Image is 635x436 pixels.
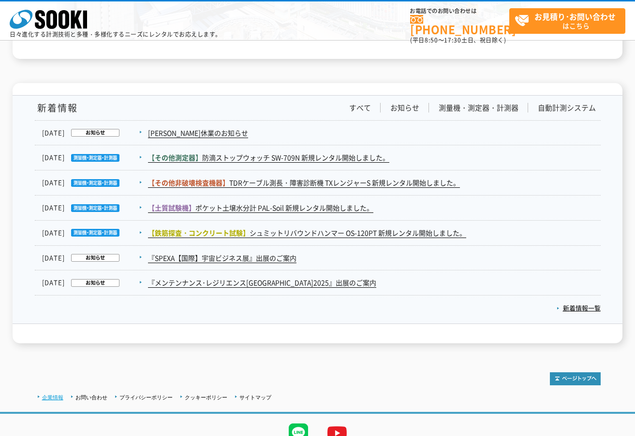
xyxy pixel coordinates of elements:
img: 測量機・測定器・計測器 [65,229,119,237]
a: お見積り･お問い合わせはこちら [509,8,625,34]
img: お知らせ [65,279,119,287]
img: 測量機・測定器・計測器 [65,154,119,162]
a: 企業情報 [42,394,63,400]
dt: [DATE] [42,228,147,238]
a: プライバシーポリシー [119,394,173,400]
a: [PHONE_NUMBER] [410,15,509,35]
a: クッキーポリシー [185,394,227,400]
span: 【鉄筋探査・コンクリート試験】 [148,228,250,238]
p: 日々進化する計測技術と多種・多様化するニーズにレンタルでお応えします。 [10,31,222,37]
span: 【土質試験機】 [148,203,195,212]
a: 『SPEXA【国際】宇宙ビジネス展』出展のご案内 [148,253,296,263]
span: はこちら [515,9,625,33]
img: お知らせ [65,254,119,262]
a: [PERSON_NAME]休業のお知らせ [148,128,248,138]
a: サイトマップ [239,394,271,400]
img: お知らせ [65,129,119,137]
a: 新着情報一覧 [557,303,601,312]
dt: [DATE] [42,203,147,213]
dt: [DATE] [42,128,147,138]
dt: [DATE] [42,253,147,263]
a: 【土質試験機】ポケット土壌水分計 PAL-Soil 新規レンタル開始しました。 [148,203,373,213]
span: 【その他非破壊検査機器】 [148,178,229,187]
span: (平日 ～ 土日、祝日除く) [410,36,506,44]
img: 測量機・測定器・計測器 [65,204,119,212]
img: 測量機・測定器・計測器 [65,179,119,187]
span: 【その他測定器】 [148,153,202,162]
dt: [DATE] [42,278,147,288]
a: お知らせ [390,103,419,113]
a: 『メンテンナンス･レジリエンス[GEOGRAPHIC_DATA]2025』出展のご案内 [148,278,376,288]
a: すべて [349,103,371,113]
a: 【鉄筋探査・コンクリート試験】シュミットリバウンドハンマー OS-120PT 新規レンタル開始しました。 [148,228,466,238]
a: 【その他非破壊検査機器】TDRケーブル測長・障害診断機 TXレンジャーS 新規レンタル開始しました。 [148,178,460,188]
span: 8:50 [425,36,438,44]
span: 17:30 [444,36,461,44]
a: 測量機・測定器・計測器 [439,103,518,113]
dt: [DATE] [42,153,147,163]
a: お問い合わせ [75,394,107,400]
img: トップページへ [550,372,601,385]
a: 【その他測定器】防滴ストップウォッチ SW-709N 新規レンタル開始しました。 [148,153,389,163]
strong: お見積り･お問い合わせ [534,11,616,22]
h1: 新着情報 [35,103,78,113]
span: お電話でのお問い合わせは [410,8,509,14]
dt: [DATE] [42,178,147,188]
a: 自動計測システム [538,103,596,113]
